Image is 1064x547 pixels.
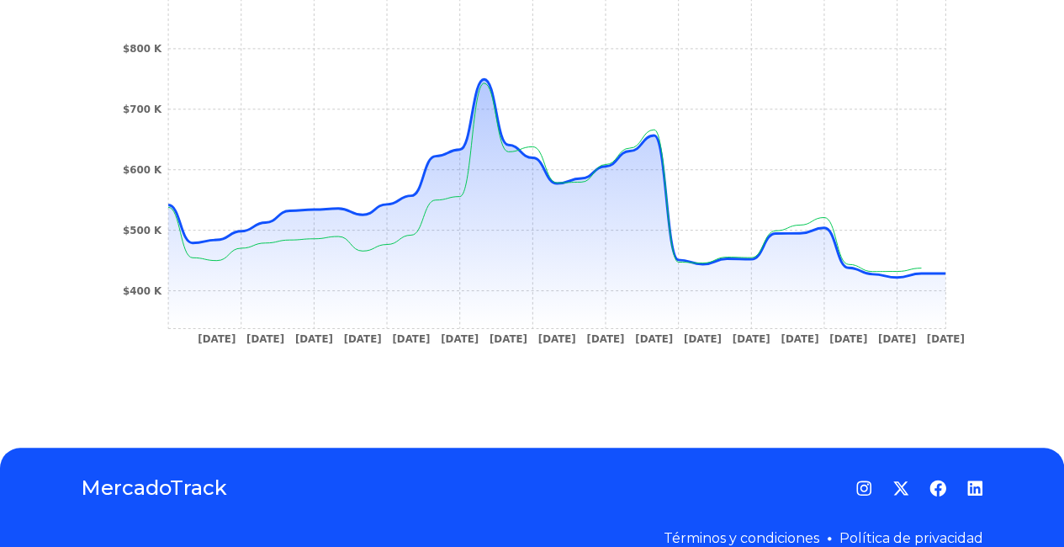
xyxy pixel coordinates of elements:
[855,480,872,497] a: Instagram
[635,332,673,344] tspan: [DATE]
[839,530,983,546] a: Política de privacidad
[344,332,382,344] tspan: [DATE]
[198,332,236,344] tspan: [DATE]
[123,43,162,55] tspan: $800 K
[123,284,162,296] tspan: $400 K
[586,332,624,344] tspan: [DATE]
[81,475,227,502] a: MercadoTrack
[392,332,430,344] tspan: [DATE]
[927,332,965,344] tspan: [DATE]
[538,332,576,344] tspan: [DATE]
[123,164,162,176] tspan: $600 K
[733,332,770,344] tspan: [DATE]
[123,104,162,115] tspan: $700 K
[664,530,819,546] a: Términos y condiciones
[892,480,909,497] a: Twitter
[295,332,333,344] tspan: [DATE]
[781,332,818,344] tspan: [DATE]
[829,332,867,344] tspan: [DATE]
[246,332,284,344] tspan: [DATE]
[684,332,722,344] tspan: [DATE]
[878,332,916,344] tspan: [DATE]
[123,225,162,236] tspan: $500 K
[929,480,946,497] a: Facebook
[441,332,479,344] tspan: [DATE]
[490,332,527,344] tspan: [DATE]
[966,480,983,497] a: LinkedIn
